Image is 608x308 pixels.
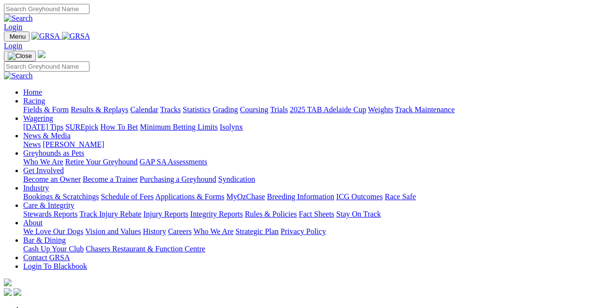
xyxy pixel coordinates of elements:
[101,123,138,131] a: How To Bet
[336,192,383,201] a: ICG Outcomes
[395,105,455,114] a: Track Maintenance
[31,32,60,41] img: GRSA
[143,227,166,235] a: History
[160,105,181,114] a: Tracks
[140,158,208,166] a: GAP SA Assessments
[23,88,42,96] a: Home
[83,175,138,183] a: Become a Trainer
[23,219,43,227] a: About
[140,123,218,131] a: Minimum Betting Limits
[4,72,33,80] img: Search
[23,166,64,175] a: Get Involved
[85,227,141,235] a: Vision and Values
[23,236,66,244] a: Bar & Dining
[23,140,604,149] div: News & Media
[336,210,381,218] a: Stay On Track
[236,227,279,235] a: Strategic Plan
[23,158,63,166] a: Who We Are
[4,14,33,23] img: Search
[240,105,268,114] a: Coursing
[385,192,415,201] a: Race Safe
[38,50,45,58] img: logo-grsa-white.png
[4,23,22,31] a: Login
[23,123,63,131] a: [DATE] Tips
[23,114,53,122] a: Wagering
[23,210,77,218] a: Stewards Reports
[23,105,604,114] div: Racing
[270,105,288,114] a: Trials
[23,201,74,209] a: Care & Integrity
[190,210,243,218] a: Integrity Reports
[23,184,49,192] a: Industry
[23,158,604,166] div: Greyhounds as Pets
[130,105,158,114] a: Calendar
[4,279,12,286] img: logo-grsa-white.png
[245,210,297,218] a: Rules & Policies
[23,105,69,114] a: Fields & Form
[101,192,153,201] a: Schedule of Fees
[168,227,192,235] a: Careers
[368,105,393,114] a: Weights
[4,4,89,14] input: Search
[23,262,87,270] a: Login To Blackbook
[4,288,12,296] img: facebook.svg
[14,288,21,296] img: twitter.svg
[23,149,84,157] a: Greyhounds as Pets
[23,123,604,132] div: Wagering
[155,192,224,201] a: Applications & Forms
[23,245,84,253] a: Cash Up Your Club
[23,192,604,201] div: Industry
[213,105,238,114] a: Grading
[23,253,70,262] a: Contact GRSA
[65,123,98,131] a: SUREpick
[23,245,604,253] div: Bar & Dining
[8,52,32,60] img: Close
[23,132,71,140] a: News & Media
[183,105,211,114] a: Statistics
[65,158,138,166] a: Retire Your Greyhound
[299,210,334,218] a: Fact Sheets
[267,192,334,201] a: Breeding Information
[4,61,89,72] input: Search
[71,105,128,114] a: Results & Replays
[143,210,188,218] a: Injury Reports
[86,245,205,253] a: Chasers Restaurant & Function Centre
[4,51,36,61] button: Toggle navigation
[140,175,216,183] a: Purchasing a Greyhound
[23,175,81,183] a: Become an Owner
[23,175,604,184] div: Get Involved
[290,105,366,114] a: 2025 TAB Adelaide Cup
[281,227,326,235] a: Privacy Policy
[23,227,604,236] div: About
[23,97,45,105] a: Racing
[43,140,104,148] a: [PERSON_NAME]
[220,123,243,131] a: Isolynx
[218,175,255,183] a: Syndication
[23,140,41,148] a: News
[23,210,604,219] div: Care & Integrity
[79,210,141,218] a: Track Injury Rebate
[10,33,26,40] span: Menu
[193,227,234,235] a: Who We Are
[23,227,83,235] a: We Love Our Dogs
[4,42,22,50] a: Login
[226,192,265,201] a: MyOzChase
[62,32,90,41] img: GRSA
[23,192,99,201] a: Bookings & Scratchings
[4,31,30,42] button: Toggle navigation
